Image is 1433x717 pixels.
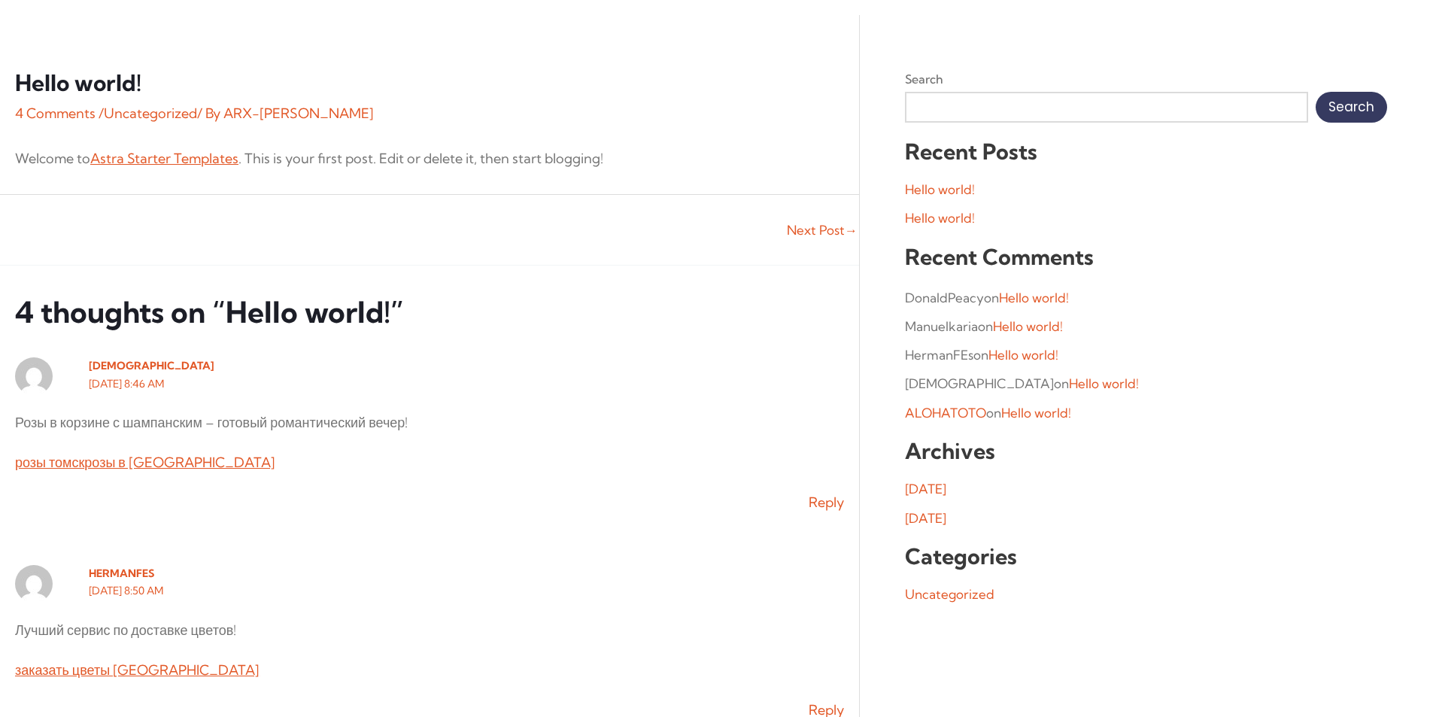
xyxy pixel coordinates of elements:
a: заказать цветы [GEOGRAPHIC_DATA] [15,661,260,679]
a: Astra Starter Templates [90,150,238,167]
a: Uncategorized [905,586,994,602]
h2: Recent Posts [905,138,1387,165]
a: Hello world! [1069,375,1139,391]
footer: on [905,345,1387,365]
footer: on [905,317,1387,336]
h3: 4 thoughts on “Hello world!” [15,266,844,330]
h2: Archives [905,438,1387,464]
a: Hello world! [999,290,1069,305]
h2: Recent Comments [905,244,1387,270]
a: [DATE] [905,481,946,497]
p: Welcome to . This is your first post. Edit or delete it, then start blogging! [15,150,844,167]
label: Search [905,71,943,87]
span: [DEMOGRAPHIC_DATA] [905,375,1054,391]
span: DonaldPeacy [905,290,984,305]
div: / / By [15,104,844,123]
a: 4 Comments [15,105,96,122]
p: Розы в корзине с шампанским – готовый романтический вечер! [15,415,844,431]
a: [DATE] 8:50 am [89,584,163,597]
a: розы томскрозы в [GEOGRAPHIC_DATA] [15,454,275,471]
b: HermanFEs [89,567,154,580]
footer: on [905,403,1387,423]
a: Uncategorized [104,105,197,122]
a: Next Post [787,223,858,236]
a: [DATE] 8:46 am [89,377,164,390]
footer: on [905,288,1387,308]
h1: Hello world! [15,69,844,96]
footer: on [905,374,1387,393]
p: Лучший сервис по доставке цветов! [15,622,844,639]
a: Hello world! [993,318,1063,334]
a: [DATE] [905,510,946,526]
b: [DEMOGRAPHIC_DATA] [89,359,214,372]
a: ALOHATOTO [905,405,986,421]
a: ARX-[PERSON_NAME] [223,105,374,122]
span: → [845,222,858,238]
a: Hello world! [905,210,975,226]
a: Hello world! [988,347,1058,363]
span: Manuelkaria [905,318,978,334]
button: Search [1316,92,1387,123]
a: Hello world! [1001,405,1071,421]
a: Reply to Matthewisorn [809,494,844,511]
a: Hello world! [905,181,975,197]
h2: Categories [905,543,1387,570]
span: HermanFEs [905,347,973,363]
